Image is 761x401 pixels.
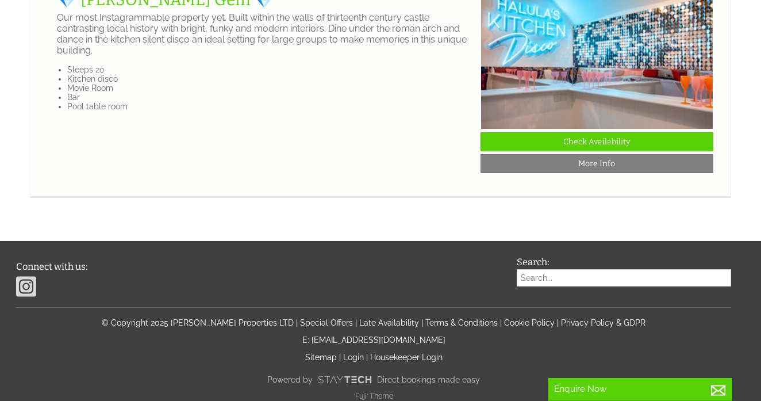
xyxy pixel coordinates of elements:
p: 'Fuji' Theme [16,392,731,400]
a: Powered byDirect bookings made easy [16,370,731,389]
p: Our most Instagrammable property yet. Built within the walls of thirteenth century castle contras... [57,12,471,56]
a: Late Availability [359,318,419,327]
a: Check Availability [481,132,713,151]
h3: Connect with us: [16,261,502,272]
span: | [366,353,368,362]
h3: Search: [517,257,731,268]
a: Login [343,353,364,362]
li: Sleeps 20 [67,65,471,74]
li: Pool table room [67,102,471,111]
a: Cookie Policy [504,318,555,327]
span: | [500,318,502,327]
a: Housekeeper Login [370,353,443,362]
a: Sitemap [305,353,337,362]
li: Kitchen disco [67,74,471,83]
li: Movie Room [67,83,471,93]
a: © Copyright 2025 [PERSON_NAME] Properties LTD [102,318,294,327]
a: Special Offers [300,318,353,327]
a: E: [EMAIL_ADDRESS][DOMAIN_NAME] [302,335,445,345]
p: Enquire Now [554,384,727,394]
span: | [296,318,298,327]
a: Terms & Conditions [425,318,498,327]
li: Bar [67,93,471,102]
a: Privacy Policy & GDPR [561,318,645,327]
span: | [421,318,423,327]
input: Search... [517,269,731,287]
img: scrumpy.png [317,373,372,387]
a: More Info [481,154,713,173]
span: | [339,353,341,362]
img: Instagram [16,275,36,298]
span: | [355,318,357,327]
span: | [557,318,559,327]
